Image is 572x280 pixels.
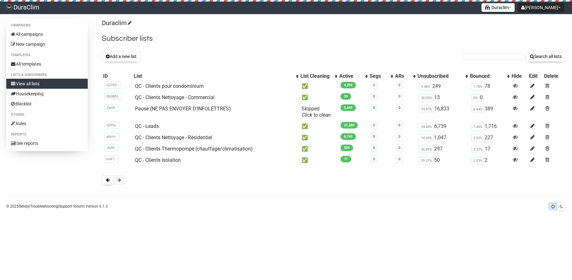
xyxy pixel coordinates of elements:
a: QC - Clients Nettoyage - Commercial [135,94,215,100]
td: 50 [416,155,469,166]
a: Blacklist [6,99,88,109]
td: ✅ [299,81,338,92]
td: 6,739 [416,121,469,132]
div: Active [339,73,362,79]
span: 509 [341,145,353,151]
div: Segs [370,73,387,79]
td: 17 [469,143,510,155]
td: 227 [469,132,510,143]
span: trnFT.. [104,156,119,163]
span: 24.04% [419,123,434,130]
li: Templates [6,51,88,59]
th: Active: No sort applied, activate to apply an ascending sort [338,72,368,81]
span: G27XP.. [104,82,120,89]
a: Housekeeping [6,89,88,99]
span: 3.23% [471,146,485,153]
span: JIxXF.. [104,144,119,151]
button: Duraclim [481,3,515,12]
div: Edit [529,73,542,79]
a: QC - Clients Nettoyage - Résidentiel [135,135,212,140]
td: 13 [416,92,469,103]
th: ARs: No sort applied, activate to apply an ascending sort [394,72,416,81]
li: Reports [6,131,88,138]
span: 8,743 [341,133,356,140]
li: Lists & subscribers [6,71,88,79]
a: View all lists [6,79,88,89]
span: 74.87% [419,106,434,113]
span: 2.53% [471,157,485,164]
button: Add a new list [102,51,141,62]
a: 0 [373,123,375,127]
td: 389 [469,103,510,121]
span: 10.69% [419,135,434,142]
a: Sendy [19,204,29,209]
th: List Cleaning: No sort applied, activate to apply an ascending sort [299,72,338,81]
a: 0 [373,157,375,161]
a: 0 [373,83,375,87]
span: 5.48% [419,83,432,90]
td: ✅ [299,132,338,143]
li: Others [6,111,88,119]
li: Campaigns [6,22,88,29]
div: ARs [395,73,410,79]
p: © 2025 | | | Version 6.1.3 [6,203,108,210]
td: ✅ [299,121,338,132]
a: QC - Clients Thermopompe (chauffage/climatisation) [135,146,253,152]
th: Bounced: No sort applied, activate to apply an ascending sort [469,72,510,81]
td: 249 [416,81,469,92]
a: 0 [398,157,400,161]
td: 0 [469,92,510,103]
a: All templates [6,59,88,69]
span: 29 [341,93,351,100]
span: 30.95% [419,94,434,102]
div: Hide [512,73,527,79]
a: 0 [398,123,400,127]
a: 0 [373,106,375,110]
a: See reports [6,138,88,148]
div: List Cleaning [300,73,332,79]
td: 2 [469,155,510,166]
a: 0 [398,94,400,98]
a: 0 [373,146,375,150]
img: 5aae60644da9539b7f169657dce89381 [6,4,12,10]
a: 0 [398,83,400,87]
th: ID: No sort applied, sorting is disabled [102,72,133,81]
a: Click to clean [302,112,331,118]
span: 7.46% [471,123,485,130]
td: 16,833 [416,103,469,121]
a: Troubleshooting [30,204,58,209]
h2: Subscriber lists [102,33,566,44]
span: gIsrm.. [104,133,120,140]
button: Search all lists [526,51,566,62]
a: QC - Clients Isolation [135,157,181,163]
th: Hide: No sort applied, sorting is disabled [510,72,528,81]
a: 0 [373,94,375,98]
th: Segs: No sort applied, activate to apply an ascending sort [368,72,394,81]
td: ✅ [299,155,338,166]
span: 6.44% [471,106,485,113]
span: ZardI.. [104,104,119,111]
a: Duraclim [102,19,131,27]
span: 5,649 [341,104,356,111]
div: Unsubscribed [418,73,462,79]
a: 0 [373,135,375,139]
span: 39.37% [419,157,434,164]
a: Pause (NE PAS ENVOYER D'INFOLETTRES) [135,106,231,112]
td: 78 [469,81,510,92]
span: DhGMV.. [104,93,122,100]
a: 0 [398,146,400,150]
a: Rules [6,119,88,129]
td: ✅ [299,143,338,155]
div: Delete [544,73,564,79]
span: 2.53% [471,135,485,142]
td: 1,047 [416,132,469,143]
th: Delete: No sort applied, sorting is disabled [543,72,566,81]
a: 0 [398,135,400,139]
span: d2fFp.. [104,122,119,129]
span: Skipped [302,106,331,118]
div: ID [103,73,131,79]
th: Edit: No sort applied, sorting is disabled [528,72,543,81]
a: All campaigns [6,29,88,39]
span: 21,289 [341,122,358,129]
th: Unsubscribed: No sort applied, activate to apply an ascending sort [416,72,469,81]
